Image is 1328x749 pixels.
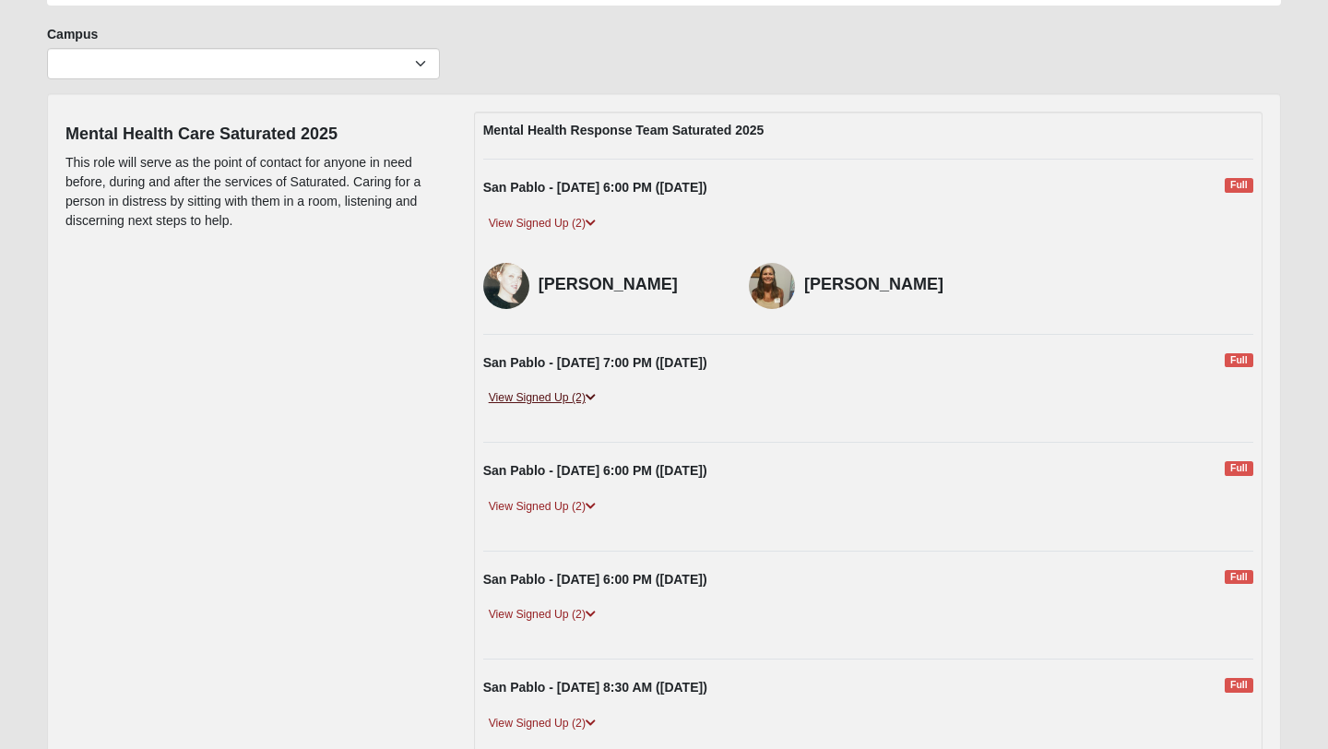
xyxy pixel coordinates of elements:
strong: San Pablo - [DATE] 6:00 PM ([DATE]) [483,572,707,587]
a: View Signed Up (2) [483,388,601,408]
span: Full [1225,570,1253,585]
h4: Mental Health Care Saturated 2025 [65,125,446,145]
strong: San Pablo - [DATE] 8:30 AM ([DATE]) [483,680,707,695]
span: Full [1225,678,1253,693]
span: Full [1225,178,1253,193]
strong: San Pablo - [DATE] 6:00 PM ([DATE]) [483,463,707,478]
a: View Signed Up (2) [483,214,601,233]
h4: [PERSON_NAME] [539,275,721,295]
strong: San Pablo - [DATE] 7:00 PM ([DATE]) [483,355,707,370]
label: Campus [47,25,98,43]
img: Robin Spires [749,263,795,309]
strong: Mental Health Response Team Saturated 2025 [483,123,765,137]
a: View Signed Up (2) [483,605,601,624]
a: View Signed Up (2) [483,497,601,517]
img: Angela Spickelmier [483,263,529,309]
span: Full [1225,353,1253,368]
h4: [PERSON_NAME] [804,275,987,295]
span: Full [1225,461,1253,476]
strong: San Pablo - [DATE] 6:00 PM ([DATE]) [483,180,707,195]
p: This role will serve as the point of contact for anyone in need before, during and after the serv... [65,153,446,231]
a: View Signed Up (2) [483,714,601,733]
